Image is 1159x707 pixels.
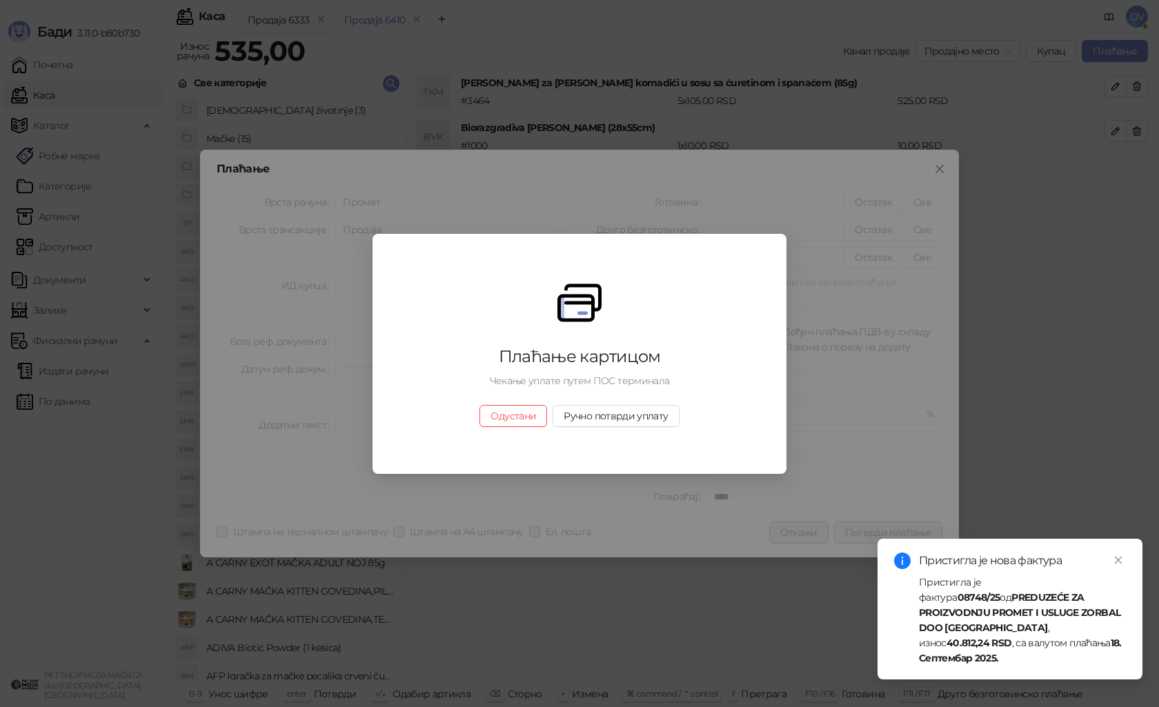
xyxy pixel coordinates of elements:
div: Пристигла је нова фактура [919,552,1126,569]
div: Пристигла је фактура од , износ , са валутом плаћања [919,575,1126,666]
button: Одустани [479,405,547,427]
a: Close [1111,552,1126,568]
span: close [1113,555,1123,565]
strong: 40.812,24 RSD [947,637,1012,649]
strong: 18. Септембар 2025. [919,637,1122,664]
button: Ручно потврди уплату [553,405,679,427]
div: Плаћање картицом [411,346,748,368]
div: Чекање уплате путем ПОС терминала [411,373,748,388]
span: info-circle [894,552,911,569]
strong: 08748/25 [958,591,1000,604]
strong: PREDUZEĆE ZA PROIZVODNJU PROMET I USLUGE ZORBAL DOO [GEOGRAPHIC_DATA] [919,591,1120,634]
